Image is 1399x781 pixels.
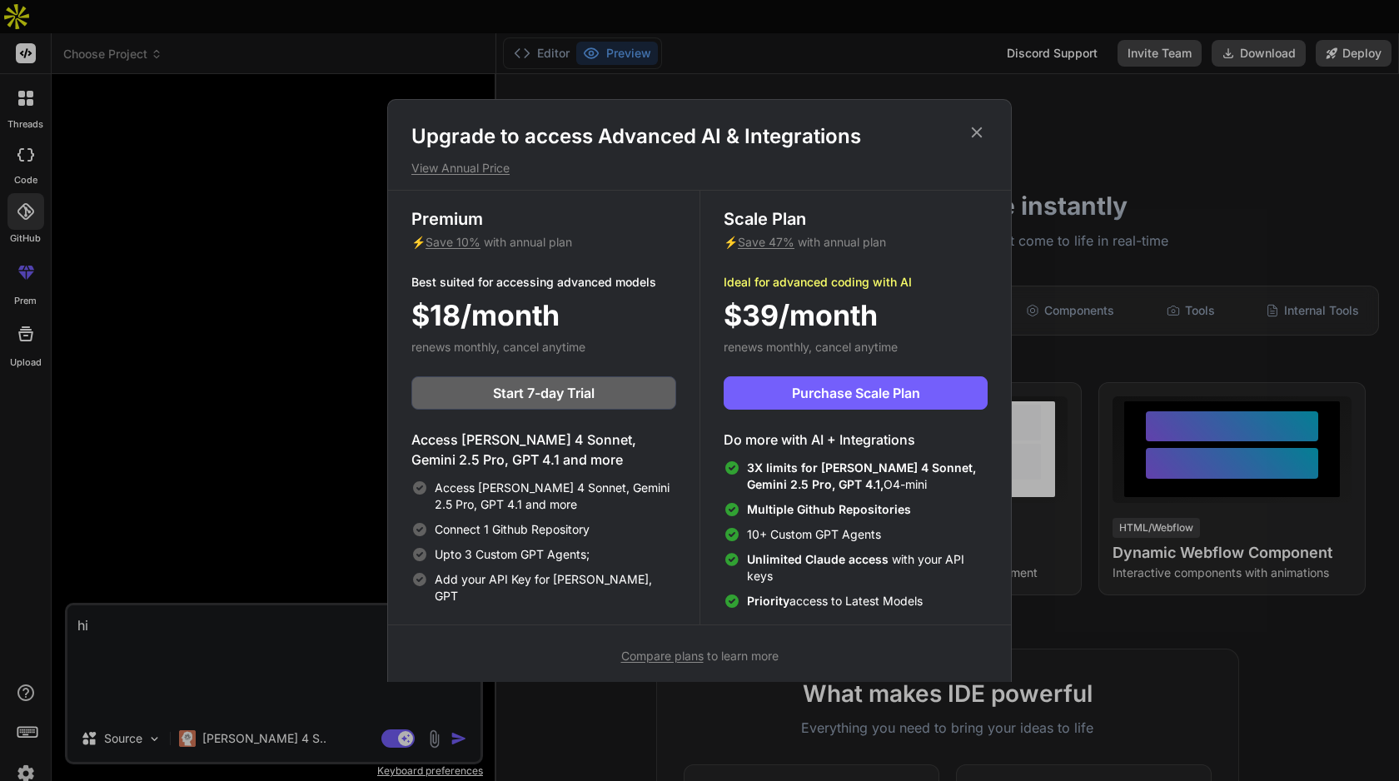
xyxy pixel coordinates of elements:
[747,594,789,608] span: Priority
[738,235,794,249] span: Save 47%
[411,340,585,354] span: renews monthly, cancel anytime
[411,160,988,177] p: View Annual Price
[411,234,676,251] p: ⚡ with annual plan
[724,340,898,354] span: renews monthly, cancel anytime
[747,551,988,585] span: with your API keys
[426,235,480,249] span: Save 10%
[724,376,988,410] button: Purchase Scale Plan
[435,521,590,538] span: Connect 1 Github Repository
[621,649,704,663] span: Compare plans
[435,546,590,563] span: Upto 3 Custom GPT Agents;
[724,430,988,450] h4: Do more with AI + Integrations
[411,207,676,231] h3: Premium
[411,274,676,291] p: Best suited for accessing advanced models
[747,460,976,491] span: 3X limits for [PERSON_NAME] 4 Sonnet, Gemini 2.5 Pro, GPT 4.1,
[411,294,560,336] span: $18/month
[621,649,779,663] span: to learn more
[411,123,988,150] h1: Upgrade to access Advanced AI & Integrations
[724,207,988,231] h3: Scale Plan
[747,593,923,609] span: access to Latest Models
[435,480,676,513] span: Access [PERSON_NAME] 4 Sonnet, Gemini 2.5 Pro, GPT 4.1 and more
[435,571,676,604] span: Add your API Key for [PERSON_NAME], GPT
[747,460,988,493] span: O4-mini
[724,234,988,251] p: ⚡ with annual plan
[747,552,892,566] span: Unlimited Claude access
[792,383,920,403] span: Purchase Scale Plan
[724,274,988,291] p: Ideal for advanced coding with AI
[747,502,911,516] span: Multiple Github Repositories
[411,430,676,470] h4: Access [PERSON_NAME] 4 Sonnet, Gemini 2.5 Pro, GPT 4.1 and more
[724,294,878,336] span: $39/month
[747,526,881,543] span: 10+ Custom GPT Agents
[411,376,676,410] button: Start 7-day Trial
[493,383,595,403] span: Start 7-day Trial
